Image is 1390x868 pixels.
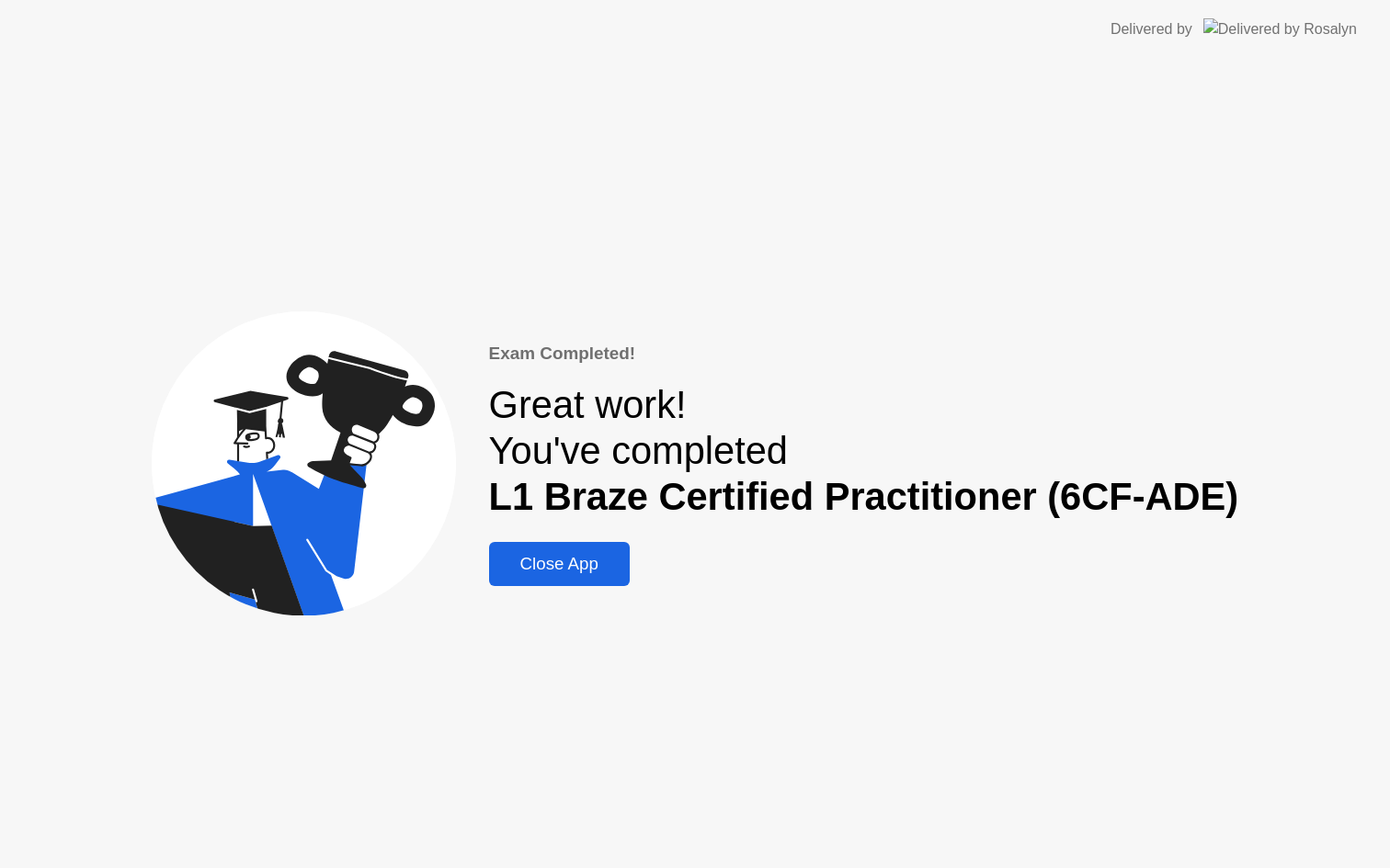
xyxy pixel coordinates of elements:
button: Close App [489,542,630,586]
div: Exam Completed! [489,341,1239,366]
div: Delivered by [1111,18,1192,40]
div: Great work! You've completed [489,382,1239,520]
b: L1 Braze Certified Practitioner (6CF-ADE) [489,475,1239,518]
div: Close App [495,554,624,574]
img: Delivered by Rosalyn [1203,18,1357,39]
